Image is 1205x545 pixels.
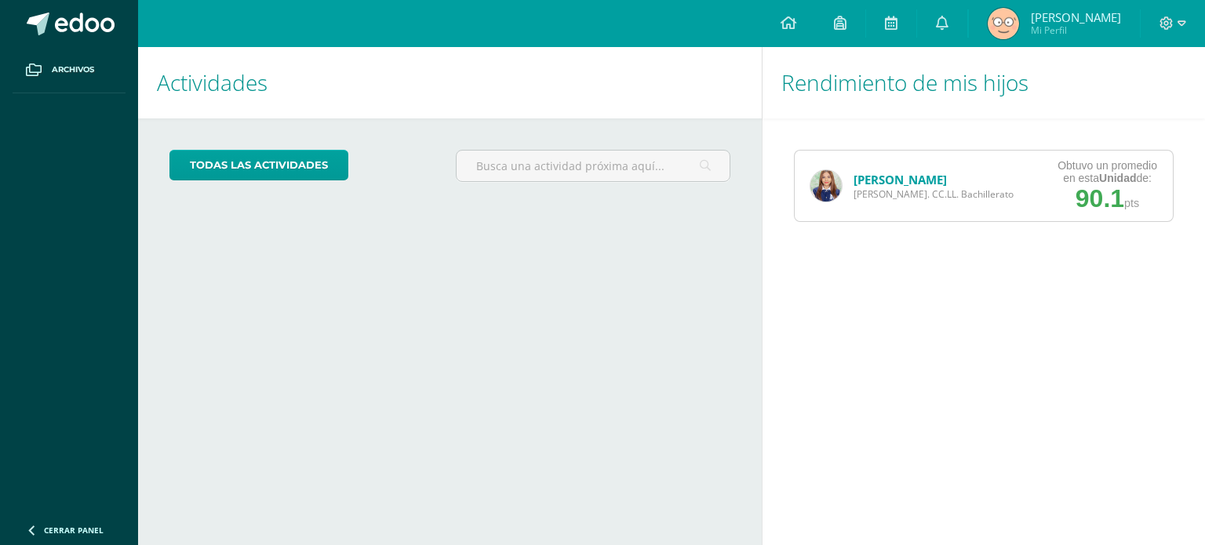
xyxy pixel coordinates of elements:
[854,187,1014,201] span: [PERSON_NAME]. CC.LL. Bachillerato
[1076,184,1124,213] span: 90.1
[13,47,126,93] a: Archivos
[457,151,729,181] input: Busca una actividad próxima aquí...
[52,64,94,76] span: Archivos
[157,47,743,118] h1: Actividades
[988,8,1019,39] img: 57992a7c61bfb1649b44be09b66fa118.png
[810,170,842,202] img: 694ddec0c0db13e37c9bef413dfed66c.png
[1099,172,1136,184] strong: Unidad
[1031,24,1121,37] span: Mi Perfil
[44,525,104,536] span: Cerrar panel
[169,150,348,180] a: todas las Actividades
[1031,9,1121,25] span: [PERSON_NAME]
[1058,159,1157,184] div: Obtuvo un promedio en esta de:
[1124,197,1139,209] span: pts
[854,172,947,187] a: [PERSON_NAME]
[781,47,1186,118] h1: Rendimiento de mis hijos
